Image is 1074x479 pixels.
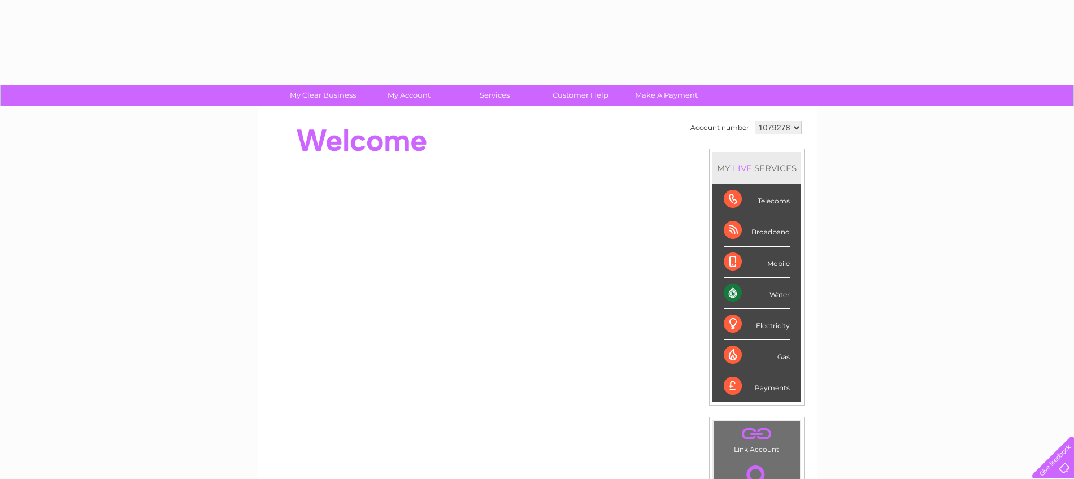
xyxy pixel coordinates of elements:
div: LIVE [731,163,754,173]
a: My Clear Business [276,85,369,106]
div: Broadband [724,215,790,246]
a: Customer Help [534,85,627,106]
a: Services [448,85,541,106]
div: Electricity [724,309,790,340]
div: Water [724,278,790,309]
div: MY SERVICES [712,152,801,184]
div: Telecoms [724,184,790,215]
a: . [716,424,797,444]
div: Payments [724,371,790,402]
a: Make A Payment [620,85,713,106]
td: Link Account [713,421,801,456]
div: Mobile [724,247,790,278]
a: My Account [362,85,455,106]
td: Account number [688,118,752,137]
div: Gas [724,340,790,371]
